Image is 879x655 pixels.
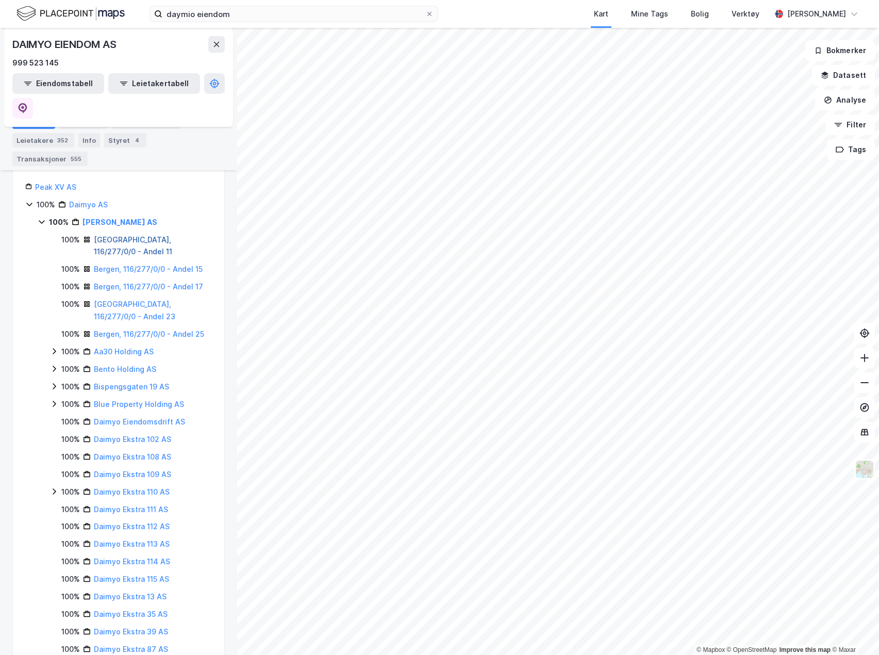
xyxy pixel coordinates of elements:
[12,36,119,53] div: DAIMYO EIENDOM AS
[787,8,846,20] div: [PERSON_NAME]
[780,646,831,653] a: Improve this map
[61,626,80,638] div: 100%
[94,400,184,408] a: Blue Property Holding AS
[61,398,80,411] div: 100%
[94,452,171,461] a: Daimyo Ekstra 108 AS
[61,433,80,446] div: 100%
[805,40,875,61] button: Bokmerker
[827,605,879,655] iframe: Chat Widget
[855,460,874,479] img: Z
[94,645,168,653] a: Daimyo Ekstra 87 AS
[827,605,879,655] div: Kontrollprogram for chat
[49,216,69,228] div: 100%
[594,8,608,20] div: Kart
[61,346,80,358] div: 100%
[61,263,80,275] div: 100%
[94,610,168,618] a: Daimyo Ekstra 35 AS
[12,57,59,69] div: 999 523 145
[696,646,725,653] a: Mapbox
[691,8,709,20] div: Bolig
[94,347,154,356] a: Aa30 Holding AS
[12,152,88,166] div: Transaksjoner
[37,199,55,211] div: 100%
[61,451,80,463] div: 100%
[82,218,157,226] a: [PERSON_NAME] AS
[61,555,80,568] div: 100%
[94,300,175,321] a: [GEOGRAPHIC_DATA], 116/277/0/0 - Andel 23
[55,135,70,145] div: 352
[61,608,80,620] div: 100%
[78,133,100,148] div: Info
[732,8,759,20] div: Verktøy
[61,363,80,375] div: 100%
[132,135,142,145] div: 4
[104,133,146,148] div: Styret
[94,592,167,601] a: Daimyo Ekstra 13 AS
[162,6,425,22] input: Søk på adresse, matrikkel, gårdeiere, leietakere eller personer
[61,381,80,393] div: 100%
[94,487,170,496] a: Daimyo Ekstra 110 AS
[94,330,204,338] a: Bergen, 116/277/0/0 - Andel 25
[94,282,203,291] a: Bergen, 116/277/0/0 - Andel 17
[727,646,777,653] a: OpenStreetMap
[812,65,875,86] button: Datasett
[631,8,668,20] div: Mine Tags
[61,573,80,585] div: 100%
[827,139,875,160] button: Tags
[61,298,80,310] div: 100%
[94,235,172,256] a: [GEOGRAPHIC_DATA], 116/277/0/0 - Andel 11
[61,416,80,428] div: 100%
[94,539,170,548] a: Daimyo Ekstra 113 AS
[12,73,104,94] button: Eiendomstabell
[815,90,875,110] button: Analyse
[61,591,80,603] div: 100%
[94,627,168,636] a: Daimyo Ekstra 39 AS
[825,114,875,135] button: Filter
[69,154,84,164] div: 555
[94,575,169,583] a: Daimyo Ekstra 115 AS
[61,468,80,481] div: 100%
[61,538,80,550] div: 100%
[94,557,170,566] a: Daimyo Ekstra 114 AS
[61,503,80,516] div: 100%
[94,505,168,514] a: Daimyo Ekstra 111 AS
[16,5,125,23] img: logo.f888ab2527a4732fd821a326f86c7f29.svg
[108,73,200,94] button: Leietakertabell
[94,435,171,444] a: Daimyo Ekstra 102 AS
[94,470,171,479] a: Daimyo Ekstra 109 AS
[61,520,80,533] div: 100%
[69,200,108,209] a: Daimyo AS
[94,417,185,426] a: Daimyo Eiendomsdrift AS
[94,382,169,391] a: Bispengsgaten 19 AS
[61,486,80,498] div: 100%
[94,522,170,531] a: Daimyo Ekstra 112 AS
[12,133,74,148] div: Leietakere
[61,234,80,246] div: 100%
[94,365,156,373] a: Bento Holding AS
[94,265,203,273] a: Bergen, 116/277/0/0 - Andel 15
[61,281,80,293] div: 100%
[35,183,76,191] a: Peak XV AS
[61,328,80,340] div: 100%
